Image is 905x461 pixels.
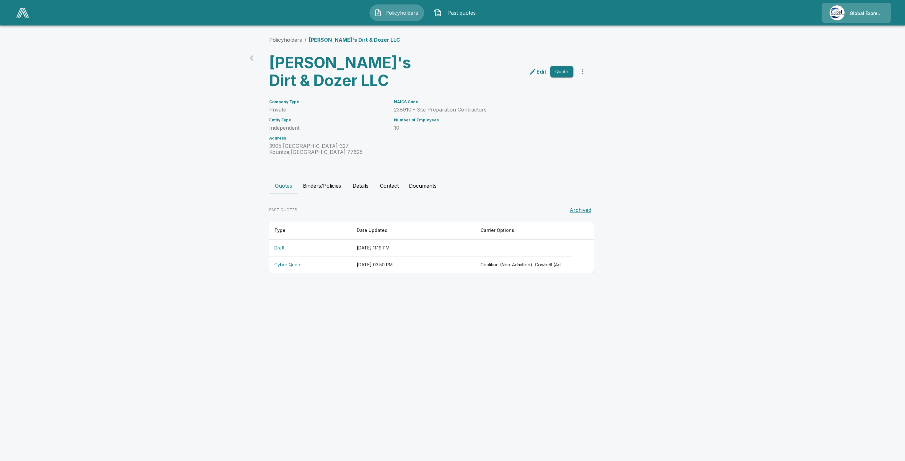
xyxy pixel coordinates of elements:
[404,178,442,193] button: Documents
[298,178,346,193] button: Binders/Policies
[850,10,883,17] p: Global Express Underwriters
[346,178,375,193] button: Details
[269,207,297,213] p: PAST QUOTES
[269,221,352,240] th: Type
[394,107,573,113] p: 238910 - Site Preparation Contractors
[369,4,424,21] button: Policyholders IconPolicyholders
[394,100,573,104] h6: NAICS Code
[269,37,302,43] a: Policyholders
[475,221,572,240] th: Carrier Options
[246,52,259,64] a: back
[269,54,426,90] h3: [PERSON_NAME]'s Dirt & Dozer LLC
[822,3,891,23] a: Agency IconGlobal Express Underwriters
[16,8,29,18] img: AA Logo
[352,256,475,273] th: [DATE] 03:50 PM
[269,240,352,256] th: Draft
[269,100,386,104] h6: Company Type
[394,125,573,131] p: 10
[394,118,573,122] h6: Number of Employees
[352,240,475,256] th: [DATE] 11:19 PM
[352,221,475,240] th: Date Updated
[444,9,479,17] span: Past quotes
[269,221,594,273] table: responsive table
[374,9,382,17] img: Policyholders Icon
[576,65,589,78] button: more
[269,107,386,113] p: Private
[269,118,386,122] h6: Entity Type
[830,5,845,20] img: Agency Icon
[384,9,419,17] span: Policyholders
[475,256,572,273] th: Coalition (Non-Admitted), Cowbell (Admitted), Cowbell (Non-Admitted), CFC (Admitted), Tokio Marin...
[269,178,636,193] div: policyholder tabs
[269,143,386,155] p: 3905 [GEOGRAPHIC_DATA]-327 Kountze , [GEOGRAPHIC_DATA] 77625
[269,36,400,44] nav: breadcrumb
[434,9,442,17] img: Past quotes Icon
[269,136,386,140] h6: Address
[550,66,573,78] button: Quote
[375,178,404,193] button: Contact
[269,256,352,273] th: Cyber Quote
[305,36,306,44] li: /
[269,125,386,131] p: Independent
[567,204,594,216] button: Archived
[528,67,548,77] a: edit
[309,36,400,44] p: [PERSON_NAME]'s Dirt & Dozer LLC
[429,4,484,21] button: Past quotes IconPast quotes
[537,68,546,76] p: Edit
[269,178,298,193] button: Quotes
